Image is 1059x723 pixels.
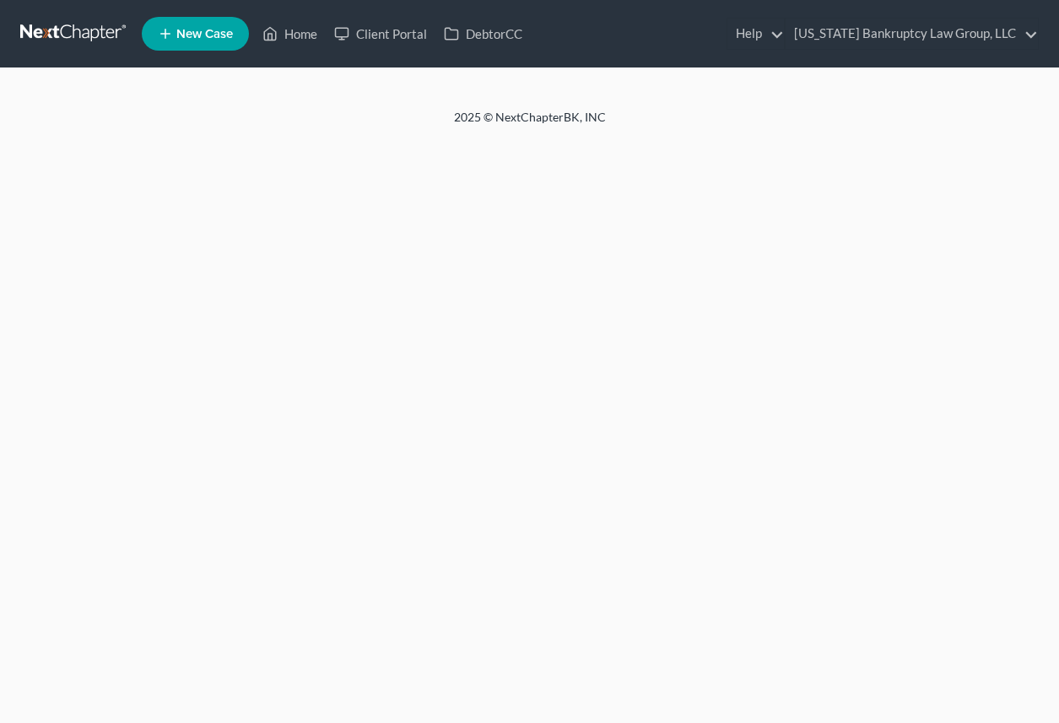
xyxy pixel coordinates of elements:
[326,19,435,49] a: Client Portal
[254,19,326,49] a: Home
[727,19,784,49] a: Help
[786,19,1038,49] a: [US_STATE] Bankruptcy Law Group, LLC
[142,17,249,51] new-legal-case-button: New Case
[435,19,531,49] a: DebtorCC
[49,109,1011,139] div: 2025 © NextChapterBK, INC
